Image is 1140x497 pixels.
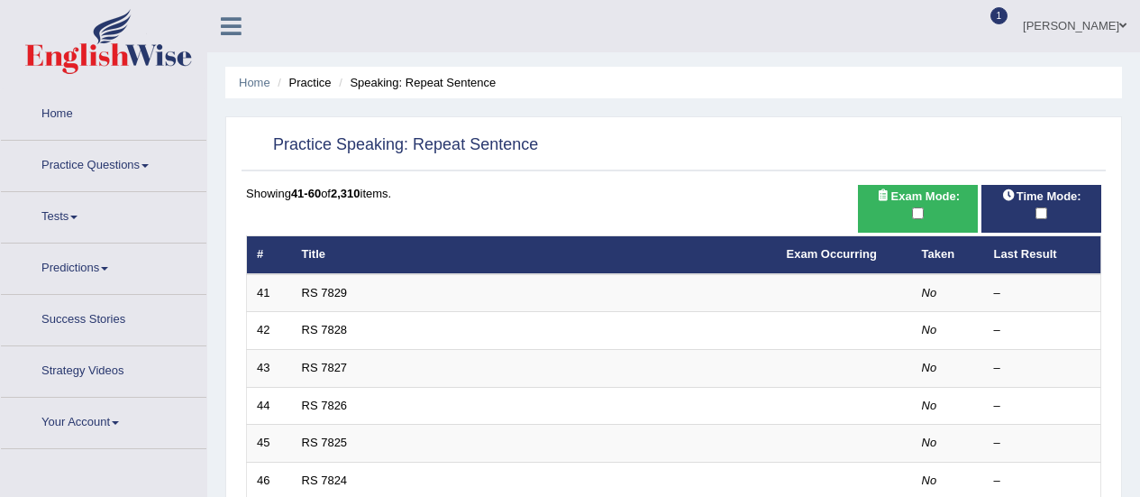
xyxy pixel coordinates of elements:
a: RS 7826 [302,399,348,412]
span: Exam Mode: [870,187,967,206]
li: Speaking: Repeat Sentence [334,74,496,91]
a: RS 7827 [302,361,348,374]
a: Home [239,76,270,89]
th: Taken [912,236,984,274]
td: 44 [247,387,292,425]
a: Success Stories [1,295,206,340]
em: No [922,323,937,336]
div: – [994,435,1091,452]
a: Practice Questions [1,141,206,186]
a: RS 7828 [302,323,348,336]
td: 45 [247,425,292,463]
b: 41-60 [291,187,321,200]
span: Time Mode: [995,187,1089,206]
div: – [994,398,1091,415]
div: – [994,360,1091,377]
div: Show exams occurring in exams [858,185,978,233]
a: RS 7825 [302,436,348,449]
div: – [994,473,1091,490]
a: Home [1,89,206,134]
span: 1 [990,7,1008,24]
th: Title [292,236,777,274]
div: – [994,322,1091,339]
td: 43 [247,350,292,388]
em: No [922,286,937,299]
th: # [247,236,292,274]
em: No [922,474,937,487]
th: Last Result [984,236,1101,274]
a: Strategy Videos [1,346,206,391]
a: Predictions [1,244,206,289]
div: – [994,285,1091,302]
h2: Practice Speaking: Repeat Sentence [246,132,538,159]
em: No [922,399,937,412]
a: RS 7829 [302,286,348,299]
a: Your Account [1,398,206,443]
td: 42 [247,312,292,350]
a: Tests [1,192,206,237]
a: Exam Occurring [787,247,877,261]
em: No [922,436,937,449]
td: 41 [247,274,292,312]
b: 2,310 [331,187,360,200]
li: Practice [273,74,331,91]
a: RS 7824 [302,474,348,487]
em: No [922,361,937,374]
div: Showing of items. [246,185,1101,202]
